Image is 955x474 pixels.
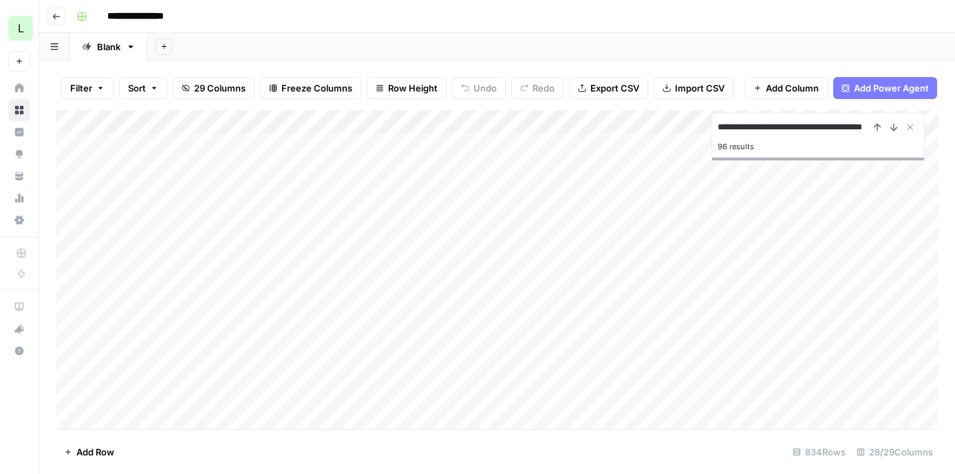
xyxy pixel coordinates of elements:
button: Add Power Agent [833,77,937,99]
span: Redo [533,81,555,95]
button: What's new? [8,318,30,340]
span: Export CSV [590,81,639,95]
a: Opportunities [8,143,30,165]
a: Your Data [8,165,30,187]
a: Blank [70,33,147,61]
span: Filter [70,81,92,95]
span: Freeze Columns [281,81,352,95]
span: L [18,20,24,36]
button: Sort [119,77,167,99]
a: AirOps Academy [8,296,30,318]
button: Close Search [902,119,919,136]
div: Blank [97,40,120,54]
button: Previous Result [869,119,886,136]
span: Add Column [766,81,819,95]
div: 834 Rows [787,441,851,463]
a: Insights [8,121,30,143]
span: Row Height [388,81,438,95]
div: What's new? [9,319,30,339]
span: Import CSV [675,81,725,95]
span: 29 Columns [194,81,246,95]
button: Filter [61,77,114,99]
a: Home [8,77,30,99]
button: Undo [452,77,506,99]
button: Help + Support [8,340,30,362]
div: 96 results [718,138,919,155]
button: Add Row [56,441,122,463]
div: 28/29 Columns [851,441,938,463]
button: Export CSV [569,77,648,99]
button: Freeze Columns [260,77,361,99]
button: Import CSV [654,77,733,99]
button: Row Height [367,77,447,99]
a: Browse [8,99,30,121]
button: 29 Columns [173,77,255,99]
button: Add Column [744,77,828,99]
span: Sort [128,81,146,95]
button: Redo [511,77,564,99]
a: Usage [8,187,30,209]
span: Add Power Agent [854,81,929,95]
button: Workspace: Lob [8,11,30,45]
span: Add Row [76,445,114,459]
a: Settings [8,209,30,231]
button: Next Result [886,119,902,136]
span: Undo [473,81,497,95]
